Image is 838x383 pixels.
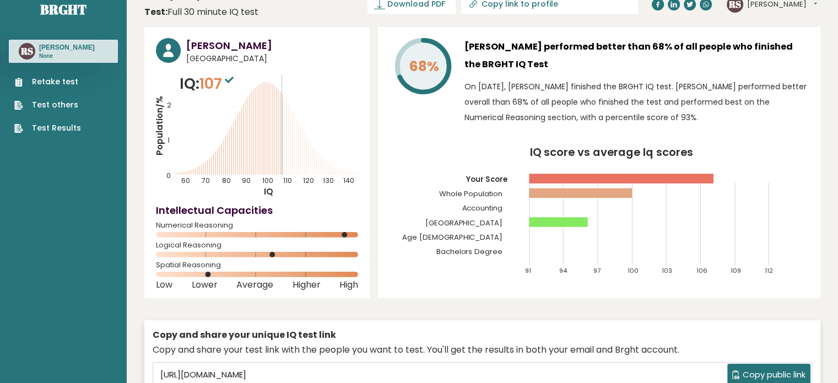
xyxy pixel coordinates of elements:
[293,283,321,287] span: Higher
[425,218,503,228] tspan: [GEOGRAPHIC_DATA]
[186,38,358,53] h3: [PERSON_NAME]
[743,369,805,381] span: Copy public link
[156,203,358,218] h4: Intellectual Capacities
[222,176,231,185] tspan: 80
[14,99,81,111] a: Test others
[343,176,354,185] tspan: 140
[731,266,741,275] tspan: 109
[156,223,358,228] span: Numerical Reasoning
[156,283,172,287] span: Low
[153,328,812,342] div: Copy and share your unique IQ test link
[199,73,236,94] span: 107
[409,57,439,76] tspan: 68%
[262,176,273,185] tspan: 100
[202,176,210,185] tspan: 70
[436,246,503,257] tspan: Bachelors Degree
[530,144,694,160] tspan: IQ score vs average Iq scores
[156,263,358,267] span: Spatial Reasoning
[144,6,167,18] b: Test:
[464,79,809,125] p: On [DATE], [PERSON_NAME] finished the BRGHT IQ test. [PERSON_NAME] performed better overall than ...
[192,283,218,287] span: Lower
[242,176,251,185] tspan: 90
[696,266,707,275] tspan: 106
[14,122,81,134] a: Test Results
[182,176,191,185] tspan: 60
[236,283,273,287] span: Average
[339,283,358,287] span: High
[14,76,81,88] a: Retake test
[264,186,273,197] tspan: IQ
[303,176,314,185] tspan: 120
[144,6,258,19] div: Full 30 minute IQ test
[166,171,171,180] tspan: 0
[525,266,531,275] tspan: 91
[156,243,358,247] span: Logical Reasoning
[167,136,170,145] tspan: 1
[283,176,292,185] tspan: 110
[40,1,86,18] a: Brght
[439,188,503,199] tspan: Whole Population
[39,52,95,60] p: None
[153,343,812,357] div: Copy and share your test link with the people you want to test. You'll get the results in both yo...
[180,73,236,95] p: IQ:
[154,96,165,155] tspan: Population/%
[39,43,95,52] h3: [PERSON_NAME]
[765,266,774,275] tspan: 112
[628,266,639,275] tspan: 100
[594,266,601,275] tspan: 97
[323,176,334,185] tspan: 130
[462,203,503,213] tspan: Accounting
[402,232,503,242] tspan: Age [DEMOGRAPHIC_DATA]
[186,53,358,64] span: [GEOGRAPHIC_DATA]
[20,45,33,57] text: RS
[466,174,508,185] tspan: Your Score
[167,100,171,110] tspan: 2
[662,266,673,275] tspan: 103
[559,266,567,275] tspan: 94
[464,38,809,73] h3: [PERSON_NAME] performed better than 68% of all people who finished the BRGHT IQ Test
